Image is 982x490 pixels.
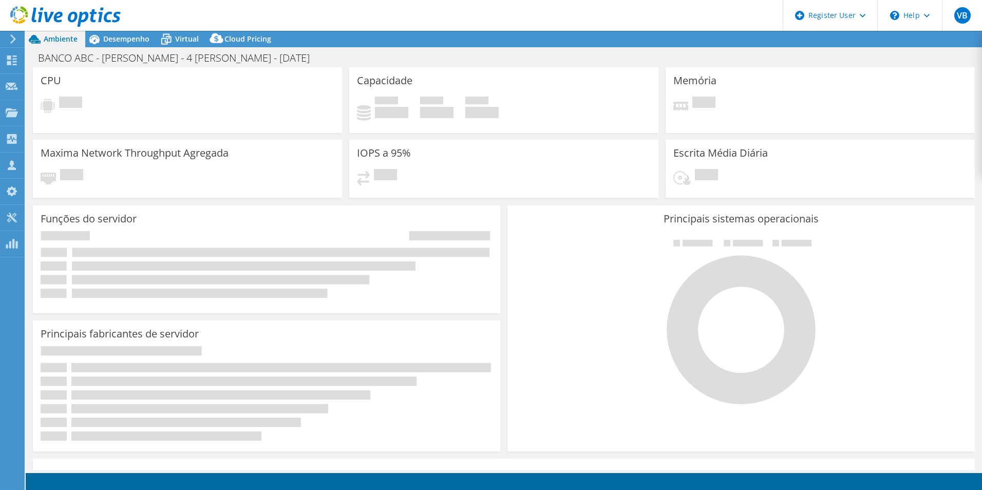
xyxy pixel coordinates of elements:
[465,97,488,107] span: Total
[41,75,61,86] h3: CPU
[375,107,408,118] h4: 0 GiB
[695,169,718,183] span: Pendente
[374,169,397,183] span: Pendente
[465,107,499,118] h4: 0 GiB
[41,328,199,340] h3: Principais fabricantes de servidor
[890,11,899,20] svg: \n
[33,52,326,64] h1: BANCO ABC - [PERSON_NAME] - 4 [PERSON_NAME] - [DATE]
[515,213,967,224] h3: Principais sistemas operacionais
[954,7,971,24] span: VB
[375,97,398,107] span: Usado
[420,97,443,107] span: Disponível
[673,75,716,86] h3: Memória
[41,213,137,224] h3: Funções do servidor
[175,34,199,44] span: Virtual
[224,34,271,44] span: Cloud Pricing
[357,75,412,86] h3: Capacidade
[692,97,715,110] span: Pendente
[673,147,768,159] h3: Escrita Média Diária
[44,34,78,44] span: Ambiente
[420,107,454,118] h4: 0 GiB
[357,147,411,159] h3: IOPS a 95%
[59,97,82,110] span: Pendente
[60,169,83,183] span: Pendente
[41,147,229,159] h3: Maxima Network Throughput Agregada
[103,34,149,44] span: Desempenho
